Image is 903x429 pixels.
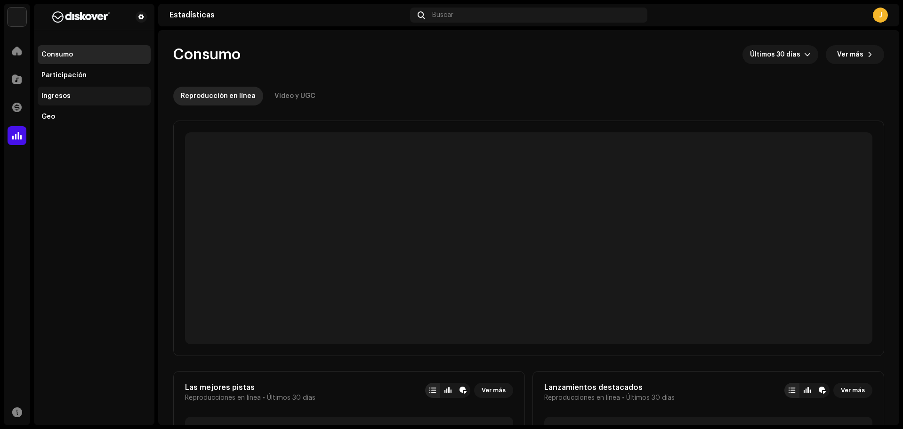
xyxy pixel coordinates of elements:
[38,45,151,64] re-m-nav-item: Consumo
[38,66,151,85] re-m-nav-item: Participación
[41,11,121,23] img: b627a117-4a24-417a-95e9-2d0c90689367
[833,383,872,398] button: Ver más
[267,394,315,402] span: Últimos 30 días
[841,381,865,400] span: Ver más
[622,394,624,402] span: •
[804,45,811,64] div: dropdown trigger
[474,383,513,398] button: Ver más
[41,51,73,58] div: Consumo
[626,394,675,402] span: Últimos 30 días
[544,383,675,392] div: Lanzamientos destacados
[169,11,406,19] div: Estadísticas
[185,383,315,392] div: Las mejores pistas
[826,45,884,64] button: Ver más
[750,45,804,64] span: Últimos 30 días
[8,8,26,26] img: 297a105e-aa6c-4183-9ff4-27133c00f2e2
[837,45,863,64] span: Ver más
[41,92,71,100] div: Ingresos
[544,394,620,402] span: Reproducciones en línea
[41,113,55,121] div: Geo
[181,87,256,105] div: Reproducción en línea
[185,394,261,402] span: Reproducciones en línea
[41,72,87,79] div: Participación
[432,11,453,19] span: Buscar
[263,394,265,402] span: •
[274,87,315,105] div: Video y UGC
[482,381,506,400] span: Ver más
[873,8,888,23] div: J
[173,45,241,64] span: Consumo
[38,87,151,105] re-m-nav-item: Ingresos
[38,107,151,126] re-m-nav-item: Geo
